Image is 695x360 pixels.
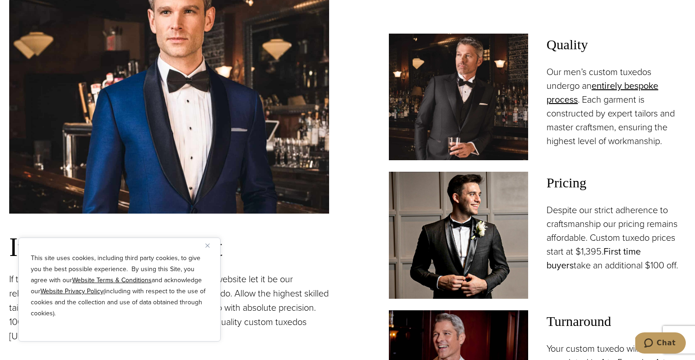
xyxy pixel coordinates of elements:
[389,34,528,160] img: Model at bar in vested custom wedding tuxedo in black with white shirt and black bowtie. Fabric b...
[72,275,152,285] a: Website Terms & Conditions
[9,232,329,263] h3: It’s All About the Fit
[547,34,686,56] span: Quality
[547,79,658,106] a: entirely bespoke process
[389,172,528,298] img: Client in classic black shawl collar black custom tuxedo.
[547,172,686,194] span: Pricing
[9,272,329,343] p: If there is one piece of information you take from this website let it be our relentless dedicati...
[31,253,208,319] p: This site uses cookies, including third party cookies, to give you the best possible experience. ...
[547,310,686,332] span: Turnaround
[547,65,686,148] p: Our men’s custom tuxedos undergo an . Each garment is constructed by expert tailors and master cr...
[205,240,216,251] button: Close
[547,244,641,272] a: First time buyers
[635,332,686,355] iframe: Opens a widget where you can chat to one of our agents
[547,203,686,272] p: Despite our strict adherence to craftsmanship our pricing remains affordable. Custom tuxedo price...
[40,286,103,296] a: Website Privacy Policy
[205,244,210,248] img: Close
